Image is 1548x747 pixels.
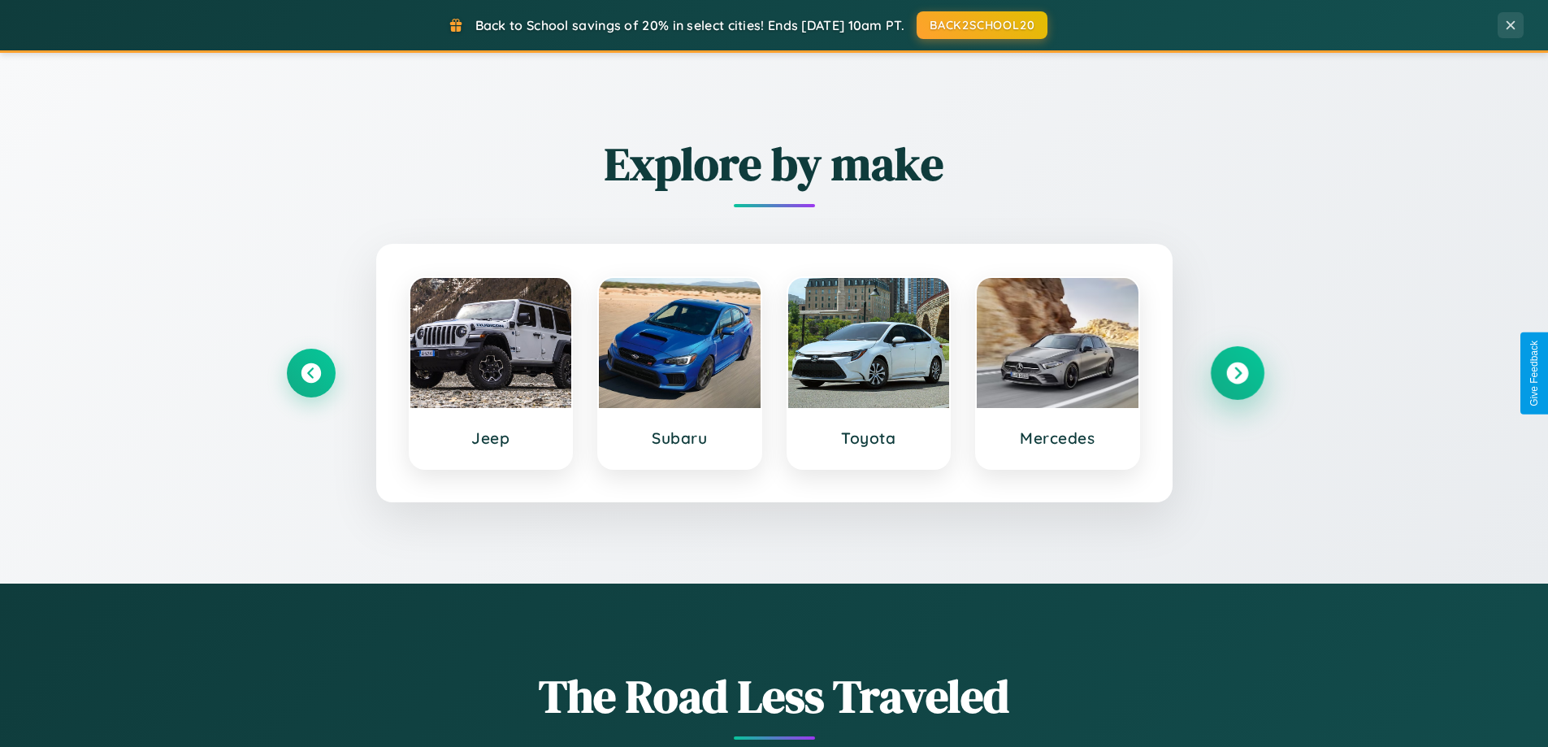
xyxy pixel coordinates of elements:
[804,428,934,448] h3: Toyota
[615,428,744,448] h3: Subaru
[1528,341,1540,406] div: Give Feedback
[993,428,1122,448] h3: Mercedes
[287,665,1262,727] h1: The Road Less Traveled
[917,11,1047,39] button: BACK2SCHOOL20
[475,17,904,33] span: Back to School savings of 20% in select cities! Ends [DATE] 10am PT.
[287,132,1262,195] h2: Explore by make
[427,428,556,448] h3: Jeep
